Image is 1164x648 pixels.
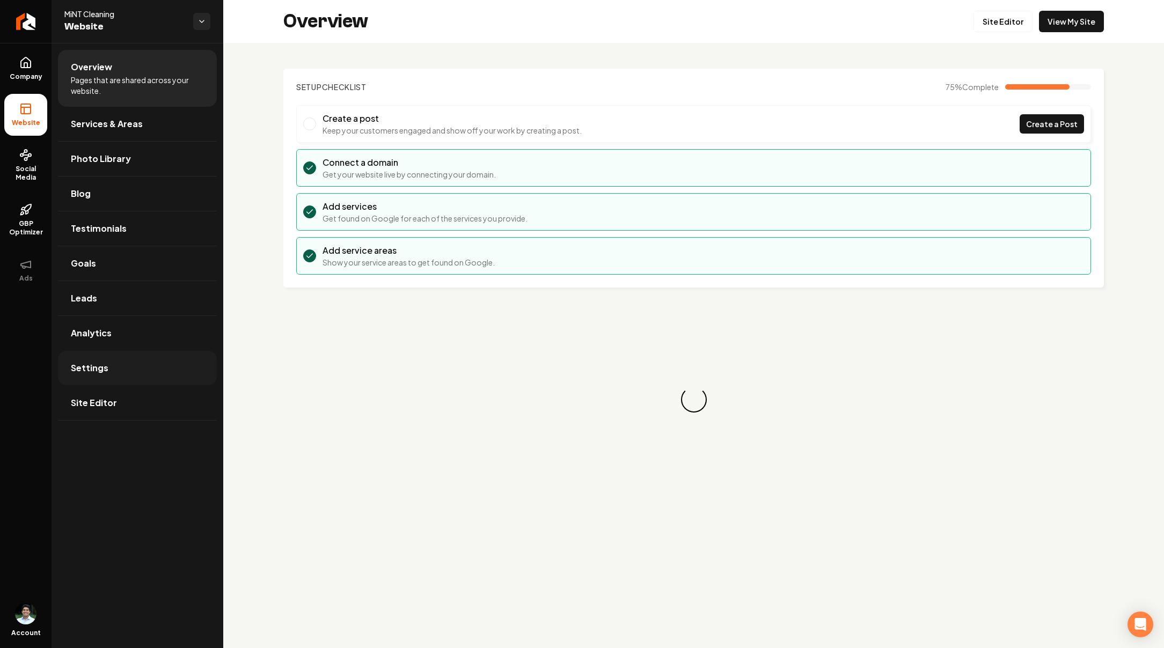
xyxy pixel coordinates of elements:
span: Ads [15,274,37,283]
a: Blog [58,176,217,211]
a: Create a Post [1020,114,1084,134]
h3: Create a post [323,112,582,125]
span: Website [8,119,45,127]
p: Get your website live by connecting your domain. [323,169,496,180]
a: Site Editor [58,386,217,420]
a: Company [4,48,47,90]
h2: Checklist [296,82,367,92]
span: Leads [71,292,97,305]
span: Setup [296,82,322,92]
div: Loading [676,382,712,417]
span: Company [5,72,47,81]
span: Settings [71,362,108,374]
p: Get found on Google for each of the services you provide. [323,213,528,224]
span: Create a Post [1026,119,1078,130]
a: Site Editor [973,11,1033,32]
span: Website [64,19,185,34]
span: MiNT Cleaning [64,9,185,19]
p: Show your service areas to get found on Google. [323,257,495,268]
span: 75 % [946,82,999,92]
a: Social Media [4,140,47,190]
a: Settings [58,351,217,385]
span: Site Editor [71,396,117,409]
span: Testimonials [71,222,127,235]
span: Services & Areas [71,117,143,130]
a: Services & Areas [58,107,217,141]
a: Testimonials [58,211,217,246]
a: Goals [58,246,217,281]
span: Complete [962,82,999,92]
a: View My Site [1039,11,1104,32]
img: Arwin Rahmatpanah [15,603,36,624]
span: Goals [71,257,96,270]
h3: Add services [323,200,528,213]
a: Photo Library [58,142,217,176]
span: GBP Optimizer [4,219,47,237]
span: Social Media [4,165,47,182]
div: Open Intercom Messenger [1128,612,1153,637]
img: Rebolt Logo [16,13,36,30]
button: Ads [4,249,47,291]
a: Analytics [58,316,217,350]
span: Account [11,629,41,637]
span: Analytics [71,327,112,340]
span: Photo Library [71,152,131,165]
span: Overview [71,61,112,73]
a: Leads [58,281,217,315]
h3: Add service areas [323,244,495,257]
span: Blog [71,187,91,200]
a: GBP Optimizer [4,195,47,245]
span: Pages that are shared across your website. [71,75,204,96]
h2: Overview [283,11,368,32]
h3: Connect a domain [323,156,496,169]
button: Open user button [15,603,36,624]
p: Keep your customers engaged and show off your work by creating a post. [323,125,582,136]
